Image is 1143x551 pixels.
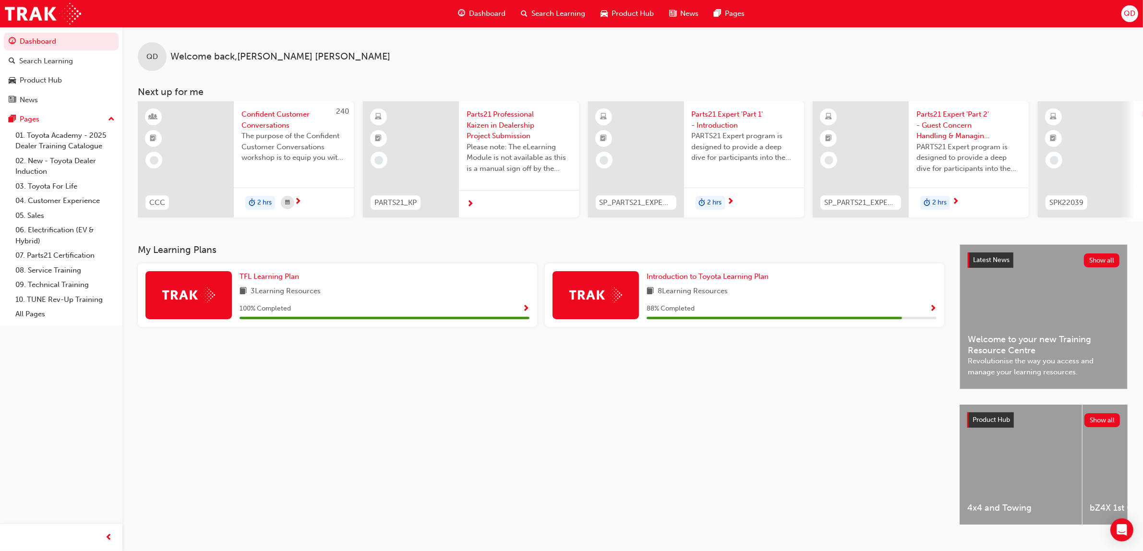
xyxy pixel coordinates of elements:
[600,132,607,145] span: booktick-icon
[1049,197,1083,208] span: SPK22039
[4,91,119,109] a: News
[336,107,349,116] span: 240
[374,197,417,208] span: PARTS21_KP
[513,4,593,24] a: search-iconSearch Learning
[658,286,728,298] span: 8 Learning Resources
[600,197,673,208] span: SP_PARTS21_EXPERTP1_1223_EL
[4,110,119,128] button: Pages
[647,272,769,281] span: Introduction to Toyota Learning Plan
[240,271,303,282] a: TFL Learning Plan
[12,154,119,179] a: 02. New - Toyota Dealer Induction
[929,305,937,313] span: Show Progress
[4,72,119,89] a: Product Hub
[924,197,930,209] span: duration-icon
[647,286,654,298] span: book-icon
[12,263,119,278] a: 08. Service Training
[968,252,1119,268] a: Latest NewsShow all
[150,132,157,145] span: booktick-icon
[9,76,16,85] span: car-icon
[20,114,39,125] div: Pages
[813,101,1029,217] a: SP_PARTS21_EXPERTP2_1223_ELParts21 Expert 'Part 2' - Guest Concern Handling & Managing ConflictPA...
[9,96,16,105] span: news-icon
[569,287,622,302] img: Trak
[170,51,390,62] span: Welcome back , [PERSON_NAME] [PERSON_NAME]
[20,95,38,106] div: News
[249,197,255,209] span: duration-icon
[588,101,804,217] a: SP_PARTS21_EXPERTP1_1223_ELParts21 Expert 'Part 1' - IntroductionPARTS21 Expert program is design...
[294,198,301,206] span: next-icon
[150,111,157,123] span: learningResourceType_INSTRUCTOR_LED-icon
[9,115,16,124] span: pages-icon
[12,208,119,223] a: 05. Sales
[1124,8,1135,19] span: QD
[647,271,772,282] a: Introduction to Toyota Learning Plan
[593,4,662,24] a: car-iconProduct Hub
[138,101,354,217] a: 240CCCConfident Customer ConversationsThe purpose of the Confident Customer Conversations worksho...
[12,193,119,208] a: 04. Customer Experience
[251,286,321,298] span: 3 Learning Resources
[240,303,291,314] span: 100 % Completed
[12,277,119,292] a: 09. Technical Training
[5,3,81,24] img: Trak
[825,156,833,165] span: learningRecordVerb_NONE-icon
[662,4,706,24] a: news-iconNews
[692,131,796,163] span: PARTS21 Expert program is designed to provide a deep dive for participants into the framework and...
[162,287,215,302] img: Trak
[450,4,513,24] a: guage-iconDashboard
[467,142,571,174] span: Please note: The eLearning Module is not available as this is a manual sign off by the Dealer Pro...
[9,57,15,66] span: search-icon
[20,75,62,86] div: Product Hub
[727,198,734,206] span: next-icon
[692,109,796,131] span: Parts21 Expert 'Part 1' - Introduction
[725,8,745,19] span: Pages
[241,131,346,163] span: The purpose of the Confident Customer Conversations workshop is to equip you with tools to commun...
[363,101,579,217] a: PARTS21_KPParts21 Professional Kaizen in Dealership Project SubmissionPlease note: The eLearning ...
[106,532,113,544] span: prev-icon
[9,37,16,46] span: guage-icon
[1084,413,1120,427] button: Show all
[12,292,119,307] a: 10. TUNE Rev-Up Training
[146,51,158,62] span: QD
[600,111,607,123] span: learningResourceType_ELEARNING-icon
[825,111,832,123] span: learningResourceType_ELEARNING-icon
[932,197,947,208] span: 2 hrs
[12,307,119,322] a: All Pages
[960,244,1128,389] a: Latest NewsShow allWelcome to your new Training Resource CentreRevolutionise the way you access a...
[12,248,119,263] a: 07. Parts21 Certification
[1050,111,1057,123] span: learningResourceType_ELEARNING-icon
[973,416,1010,424] span: Product Hub
[19,56,73,67] div: Search Learning
[601,8,608,20] span: car-icon
[680,8,698,19] span: News
[669,8,676,20] span: news-icon
[458,8,465,20] span: guage-icon
[4,31,119,110] button: DashboardSearch LearningProduct HubNews
[375,111,382,123] span: learningResourceType_ELEARNING-icon
[1110,518,1133,541] div: Open Intercom Messenger
[138,244,944,255] h3: My Learning Plans
[960,405,1082,525] a: 4x4 and Towing
[522,303,529,315] button: Show Progress
[375,132,382,145] span: booktick-icon
[241,109,346,131] span: Confident Customer Conversations
[699,197,706,209] span: duration-icon
[257,197,272,208] span: 2 hrs
[4,33,119,50] a: Dashboard
[467,200,474,209] span: next-icon
[706,4,752,24] a: pages-iconPages
[12,128,119,154] a: 01. Toyota Academy - 2025 Dealer Training Catalogue
[469,8,505,19] span: Dashboard
[531,8,585,19] span: Search Learning
[916,142,1021,174] span: PARTS21 Expert program is designed to provide a deep dive for participants into the framework and...
[240,286,247,298] span: book-icon
[968,356,1119,377] span: Revolutionise the way you access and manage your learning resources.
[973,256,1010,264] span: Latest News
[122,86,1143,97] h3: Next up for me
[12,179,119,194] a: 03. Toyota For Life
[968,334,1119,356] span: Welcome to your new Training Resource Centre
[967,503,1074,514] span: 4x4 and Towing
[612,8,654,19] span: Product Hub
[714,8,721,20] span: pages-icon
